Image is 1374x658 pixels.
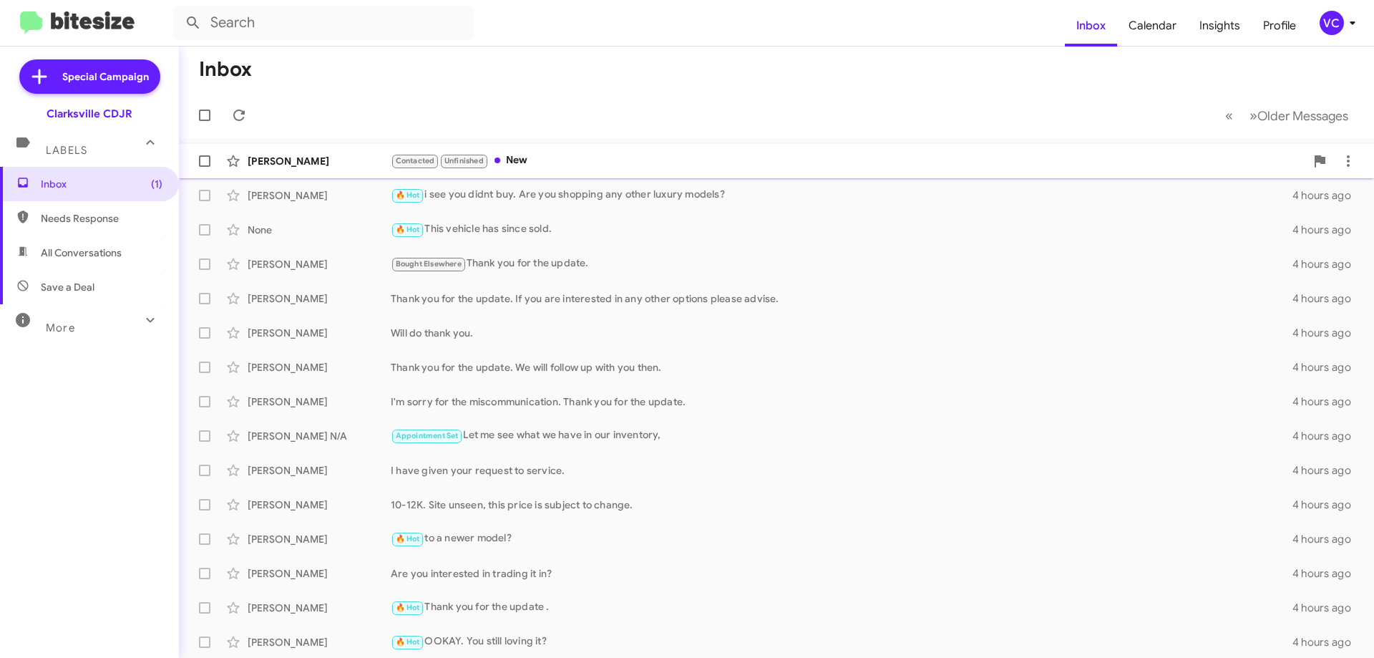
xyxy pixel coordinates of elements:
[444,156,484,165] span: Unfinished
[391,326,1292,340] div: Will do thank you.
[248,601,391,615] div: [PERSON_NAME]
[391,566,1292,581] div: Are you interested in trading it in?
[248,188,391,203] div: [PERSON_NAME]
[391,427,1292,444] div: Let me see what we have in our inventory,
[46,321,75,334] span: More
[248,532,391,546] div: [PERSON_NAME]
[1117,5,1188,47] a: Calendar
[391,256,1292,272] div: Thank you for the update.
[41,177,162,191] span: Inbox
[1307,11,1358,35] button: VC
[1292,223,1363,237] div: 4 hours ago
[1292,463,1363,478] div: 4 hours ago
[1292,635,1363,649] div: 4 hours ago
[1292,601,1363,615] div: 4 hours ago
[248,395,391,409] div: [PERSON_NAME]
[1252,5,1307,47] a: Profile
[1292,257,1363,271] div: 4 hours ago
[391,291,1292,306] div: Thank you for the update. If you are interested in any other options please advise.
[391,634,1292,650] div: OOKAY. You still loving it?
[391,221,1292,238] div: This vehicle has since sold.
[173,6,474,40] input: Search
[1292,395,1363,409] div: 4 hours ago
[248,154,391,168] div: [PERSON_NAME]
[396,637,420,647] span: 🔥 Hot
[1292,532,1363,546] div: 4 hours ago
[396,225,420,234] span: 🔥 Hot
[248,429,391,443] div: [PERSON_NAME] N/A
[1292,326,1363,340] div: 4 hours ago
[391,463,1292,478] div: I have given your request to service.
[1249,107,1257,125] span: »
[248,257,391,271] div: [PERSON_NAME]
[248,223,391,237] div: None
[248,360,391,374] div: [PERSON_NAME]
[396,603,420,612] span: 🔥 Hot
[1188,5,1252,47] a: Insights
[41,280,94,294] span: Save a Deal
[41,246,122,260] span: All Conversations
[41,211,162,226] span: Needs Response
[391,153,1305,169] div: New
[248,566,391,581] div: [PERSON_NAME]
[1292,498,1363,512] div: 4 hours ago
[396,190,420,200] span: 🔥 Hot
[248,326,391,340] div: [PERSON_NAME]
[1292,429,1363,443] div: 4 hours ago
[396,534,420,543] span: 🔥 Hot
[1292,566,1363,581] div: 4 hours ago
[1217,101,1357,130] nav: Page navigation example
[248,291,391,306] div: [PERSON_NAME]
[62,69,149,84] span: Special Campaign
[248,463,391,478] div: [PERSON_NAME]
[151,177,162,191] span: (1)
[248,498,391,512] div: [PERSON_NAME]
[1065,5,1117,47] a: Inbox
[1257,108,1348,124] span: Older Messages
[47,107,132,121] div: Clarksville CDJR
[391,498,1292,512] div: 10-12K. Site unseen, this price is subject to change.
[396,431,459,440] span: Appointment Set
[1320,11,1344,35] div: VC
[248,635,391,649] div: [PERSON_NAME]
[199,58,252,81] h1: Inbox
[391,599,1292,616] div: Thank you for the update .
[1292,188,1363,203] div: 4 hours ago
[1241,101,1357,130] button: Next
[396,156,435,165] span: Contacted
[46,144,87,157] span: Labels
[1217,101,1242,130] button: Previous
[391,395,1292,409] div: I'm sorry for the miscommunication. Thank you for the update.
[391,360,1292,374] div: Thank you for the update. We will follow up with you then.
[1225,107,1233,125] span: «
[1292,291,1363,306] div: 4 hours ago
[396,259,462,268] span: Bought Elsewhere
[1292,360,1363,374] div: 4 hours ago
[391,187,1292,203] div: i see you didnt buy. Are you shopping any other luxury models?
[391,531,1292,547] div: to a newer model?
[19,59,160,94] a: Special Campaign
